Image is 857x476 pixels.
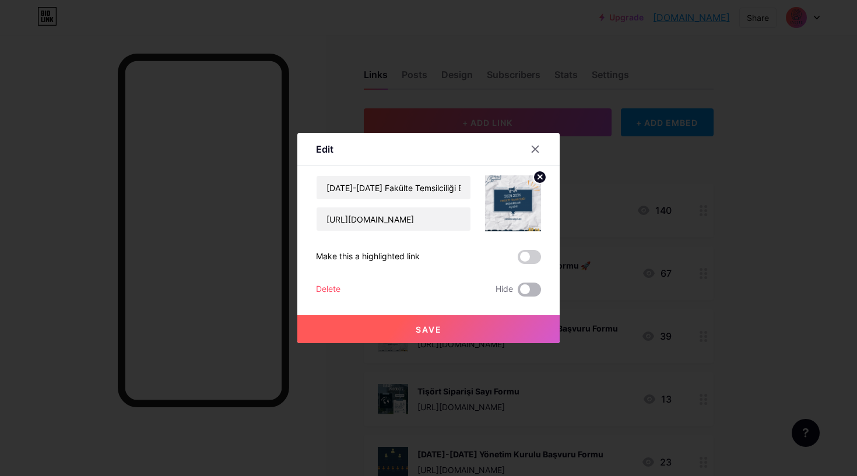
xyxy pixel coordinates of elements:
[485,175,541,231] img: link_thumbnail
[317,176,470,199] input: Title
[297,315,560,343] button: Save
[316,283,340,297] div: Delete
[496,283,513,297] span: Hide
[316,250,420,264] div: Make this a highlighted link
[317,207,470,231] input: URL
[316,142,333,156] div: Edit
[416,325,442,334] span: Save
